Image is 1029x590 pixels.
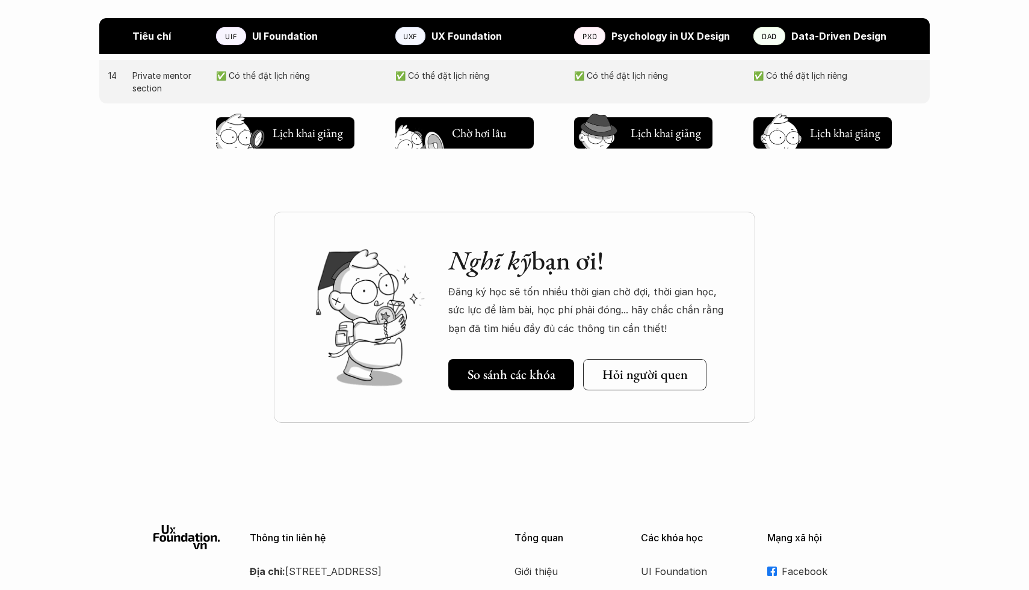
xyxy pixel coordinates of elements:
p: ✅ Có thể đặt lịch riêng [395,69,563,82]
a: Facebook [767,562,876,580]
p: UXF [403,32,417,40]
button: Chờ hơi lâu [395,117,534,149]
strong: Psychology in UX Design [611,30,730,42]
a: Lịch khai giảng [216,112,354,149]
p: ✅ Có thể đặt lịch riêng [574,69,741,82]
h5: Lịch khai giảng [631,124,701,141]
strong: UI Foundation [252,30,318,42]
h5: So sánh các khóa [468,367,555,383]
h5: Hỏi người quen [602,367,688,383]
p: Tổng quan [514,532,623,544]
strong: Tiêu chí [132,30,171,42]
p: Private mentor section [132,69,204,94]
a: Hỏi người quen [583,359,706,390]
p: UIF [225,32,236,40]
em: Nghĩ kỹ [448,243,531,277]
p: [STREET_ADDRESS] [250,562,484,580]
p: Mạng xã hội [767,532,876,544]
h5: Lịch khai giảng [810,124,880,141]
a: Chờ hơi lâu [395,112,534,149]
button: Lịch khai giảng [574,117,712,149]
p: Đăng ký học sẽ tốn nhiều thời gian chờ đợi, thời gian học, sức lực để làm bài, học phí phải đóng.... [448,283,731,337]
p: DAD [762,32,777,40]
strong: UX Foundation [431,30,502,42]
a: Lịch khai giảng [574,112,712,149]
p: ✅ Có thể đặt lịch riêng [216,69,383,82]
strong: Data-Driven Design [791,30,886,42]
a: Lịch khai giảng [753,112,892,149]
p: 14 [108,69,120,82]
p: Thông tin liên hệ [250,532,484,544]
p: Facebook [782,562,876,580]
a: UI Foundation [641,562,737,580]
button: Lịch khai giảng [216,117,354,149]
strong: Địa chỉ: [250,565,285,577]
p: PXD [582,32,597,40]
h2: bạn ơi! [448,245,731,277]
h5: Lịch khai giảng [273,124,343,141]
p: ✅ Có thể đặt lịch riêng [753,69,921,82]
a: Giới thiệu [514,562,611,580]
a: So sánh các khóa [448,359,574,390]
p: Các khóa học [641,532,749,544]
button: Lịch khai giảng [753,117,892,149]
